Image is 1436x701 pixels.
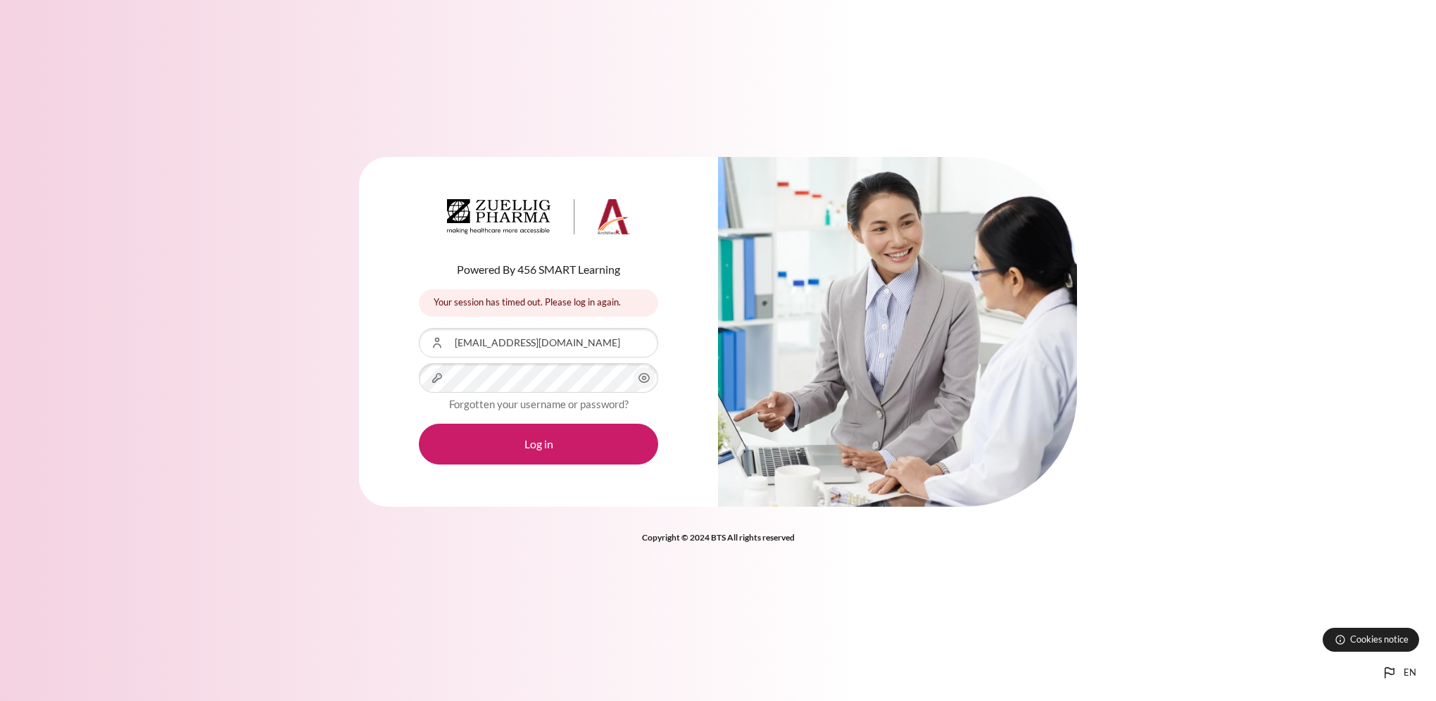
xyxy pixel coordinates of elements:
button: Log in [419,424,658,465]
span: en [1404,666,1416,680]
div: Your session has timed out. Please log in again. [419,289,658,317]
button: Cookies notice [1323,628,1419,652]
strong: Copyright © 2024 BTS All rights reserved [642,532,795,543]
input: Username or Email Address [419,328,658,358]
a: Forgotten your username or password? [449,398,629,410]
a: Architeck [447,199,630,240]
img: Architeck [447,199,630,234]
span: Cookies notice [1350,633,1409,646]
p: Powered By 456 SMART Learning [419,261,658,278]
button: Languages [1375,659,1422,687]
